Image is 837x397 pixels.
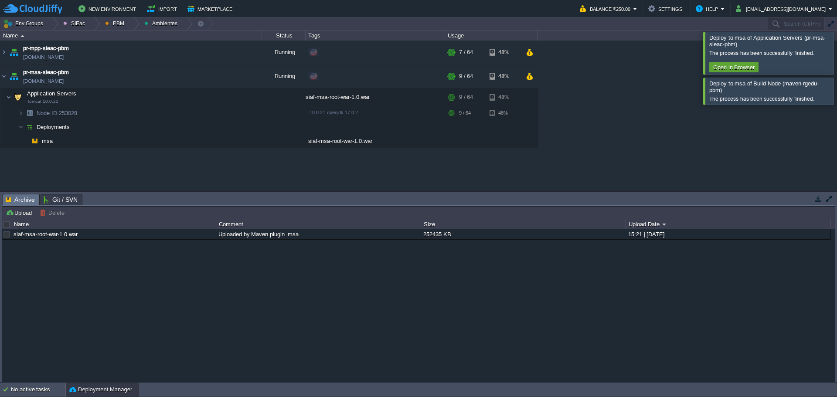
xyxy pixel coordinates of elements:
[306,88,445,106] div: siaf-msa-root-war-1.0.war
[6,194,35,205] span: Archive
[8,41,20,64] img: AMDAwAAAACH5BAEAAAAALAAAAAABAAEAAAICRAEAOw==
[459,41,473,64] div: 7 / 64
[44,194,78,205] span: Git / SVN
[8,64,20,88] img: AMDAwAAAACH5BAEAAAAALAAAAAABAAEAAAICRAEAOw==
[24,134,29,148] img: AMDAwAAAACH5BAEAAAAALAAAAAABAAEAAAICRAEAOw==
[36,123,71,131] a: Deployments
[310,110,358,115] span: 10.0.21-openjdk-17.0.2
[217,219,421,229] div: Comment
[709,80,819,93] span: Deploy to msa of Build Node (maven-rgedu-pbm)
[29,134,41,148] img: AMDAwAAAACH5BAEAAAAALAAAAAABAAEAAAICRAEAOw==
[6,209,34,217] button: Upload
[36,109,78,117] a: Node ID:253028
[1,31,262,41] div: Name
[23,68,69,77] a: pr-msa-sieac-pbm
[23,44,69,53] a: pr-mpp-sieac-pbm
[69,385,132,394] button: Deployment Manager
[23,77,64,85] a: [DOMAIN_NAME]
[736,3,828,14] button: [EMAIL_ADDRESS][DOMAIN_NAME]
[41,137,54,145] a: msa
[26,90,78,97] a: Application ServersTomcat 10.0.21
[696,3,721,14] button: Help
[63,17,88,30] button: SIEac
[648,3,685,14] button: Settings
[421,229,625,239] div: 252435 KB
[26,90,78,97] span: Application Servers
[800,362,828,388] iframe: chat widget
[709,95,831,102] div: The process has been successfully finished.
[709,34,825,48] span: Deploy to msa of Application Servers (pr-msa-sieac-pbm)
[147,3,180,14] button: Import
[144,17,180,30] button: Ambientes
[24,106,36,120] img: AMDAwAAAACH5BAEAAAAALAAAAAABAAEAAAICRAEAOw==
[0,41,7,64] img: AMDAwAAAACH5BAEAAAAALAAAAAABAAEAAAICRAEAOw==
[459,106,471,120] div: 9 / 64
[40,209,67,217] button: Delete
[490,41,518,64] div: 48%
[626,229,830,239] div: 15:21 | [DATE]
[0,64,7,88] img: AMDAwAAAACH5BAEAAAAALAAAAAABAAEAAAICRAEAOw==
[27,99,58,104] span: Tomcat 10.0.21
[490,88,518,106] div: 48%
[626,219,830,229] div: Upload Date
[446,31,538,41] div: Usage
[18,106,24,120] img: AMDAwAAAACH5BAEAAAAALAAAAAABAAEAAAICRAEAOw==
[459,64,473,88] div: 9 / 64
[6,88,11,106] img: AMDAwAAAACH5BAEAAAAALAAAAAABAAEAAAICRAEAOw==
[78,3,139,14] button: New Environment
[3,17,46,30] button: Env Groups
[20,35,24,37] img: AMDAwAAAACH5BAEAAAAALAAAAAABAAEAAAICRAEAOw==
[262,31,305,41] div: Status
[23,53,64,61] a: [DOMAIN_NAME]
[12,219,216,229] div: Name
[306,31,445,41] div: Tags
[262,64,306,88] div: Running
[18,120,24,134] img: AMDAwAAAACH5BAEAAAAALAAAAAABAAEAAAICRAEAOw==
[105,17,127,30] button: PBM
[709,50,831,57] div: The process has been successfully finished.
[490,106,518,120] div: 48%
[14,231,78,238] a: siaf-msa-root-war-1.0.war
[459,88,473,106] div: 9 / 64
[24,120,36,134] img: AMDAwAAAACH5BAEAAAAALAAAAAABAAEAAAICRAEAOw==
[580,3,633,14] button: Balance ₹250.00
[37,110,59,116] span: Node ID:
[711,63,757,71] button: Open in Browser
[422,219,626,229] div: Size
[262,41,306,64] div: Running
[36,109,78,117] span: 253028
[216,229,420,239] div: Uploaded by Maven plugin. msa
[3,3,62,14] img: CloudJiffy
[187,3,235,14] button: Marketplace
[306,134,445,148] div: siaf-msa-root-war-1.0.war
[12,88,24,106] img: AMDAwAAAACH5BAEAAAAALAAAAAABAAEAAAICRAEAOw==
[490,64,518,88] div: 48%
[11,383,65,397] div: No active tasks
